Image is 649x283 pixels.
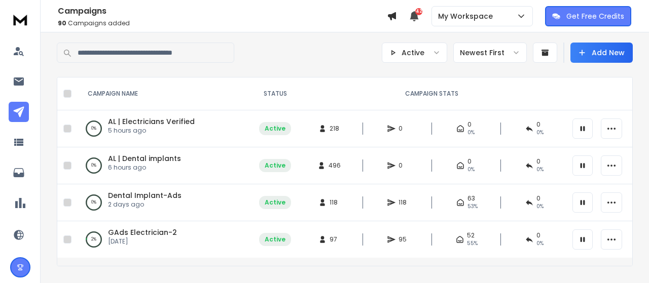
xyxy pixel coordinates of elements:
span: 55 % [467,239,478,248]
span: 0 [467,157,472,166]
p: 2 days ago [108,200,182,209]
p: Get Free Credits [566,11,624,21]
td: 0%Dental Implant-Ads2 days ago [76,184,253,221]
td: 2%GAds Electrician-2[DATE] [76,221,253,258]
a: AL | Electricians Verified [108,116,195,127]
p: 5 hours ago [108,127,195,135]
p: 0 % [91,197,96,208]
div: Active [265,161,285,170]
span: 0 [536,231,540,239]
span: 0 [467,120,472,129]
span: 0% [467,129,475,137]
span: 42 [415,8,422,15]
p: Campaigns added [58,19,387,27]
p: 2 % [91,234,96,245]
span: 52 [467,231,475,239]
span: 218 [330,125,340,133]
button: Add New [570,43,633,63]
span: 95 [399,235,409,244]
span: 0 [536,120,540,129]
span: 118 [399,198,409,207]
div: Active [265,125,285,133]
th: CAMPAIGN STATS [297,77,566,110]
td: 0%AL | Electricians Verified5 hours ago [76,110,253,147]
p: 0 % [91,124,96,134]
span: 63 [467,194,475,203]
span: 0% [536,129,544,137]
th: CAMPAIGN NAME [76,77,253,110]
a: AL | Dental implants [108,153,181,164]
span: 0 [536,194,540,203]
h1: Campaigns [58,5,387,17]
p: 0 % [91,160,96,171]
p: Active [402,48,424,58]
a: GAds Electrician-2 [108,227,177,237]
div: Active [265,198,285,207]
span: 0 [399,125,409,133]
button: Newest First [453,43,527,63]
p: [DATE] [108,237,177,246]
span: 0% [536,166,544,174]
p: 6 hours ago [108,164,181,172]
span: 0 % [536,203,544,211]
span: 496 [329,161,341,170]
td: 0%AL | Dental implants6 hours ago [76,147,253,184]
span: 0 % [536,239,544,248]
span: 90 [58,19,66,27]
th: STATUS [253,77,297,110]
span: 97 [330,235,340,244]
button: Get Free Credits [545,6,631,26]
p: My Workspace [438,11,497,21]
a: Dental Implant-Ads [108,190,182,200]
img: logo [10,10,30,29]
span: 53 % [467,203,478,211]
span: 118 [330,198,340,207]
span: 0% [467,166,475,174]
div: Active [265,235,285,244]
span: 0 [536,157,540,166]
span: 0 [399,161,409,170]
